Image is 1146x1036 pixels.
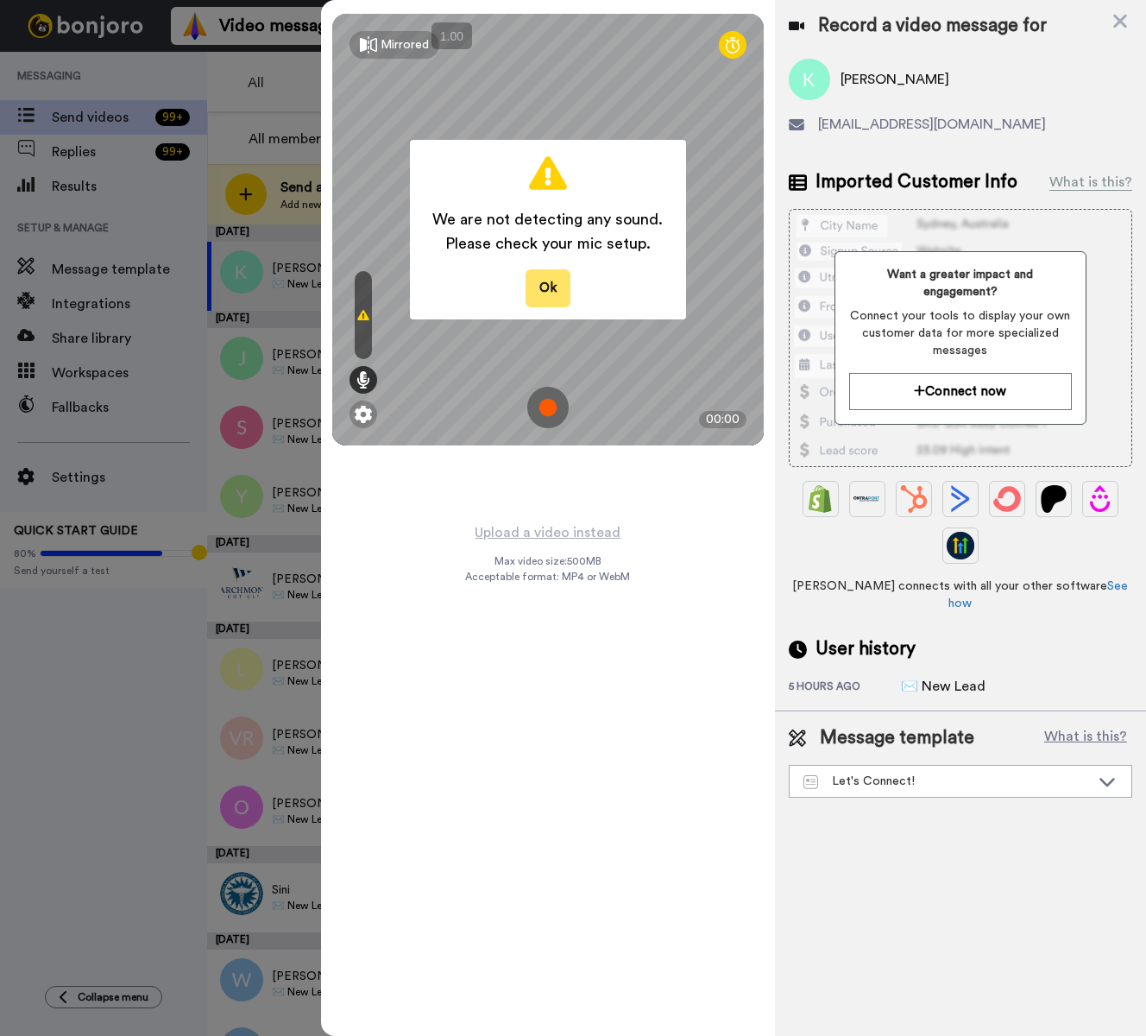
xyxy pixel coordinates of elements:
a: See how [948,580,1128,610]
span: Connect your tools to display your own customer data for more specialized messages [849,307,1071,359]
button: Connect now [849,373,1071,410]
div: 00:00 [699,411,746,428]
button: Upload a video instead [469,521,626,544]
span: Max video size: 500 MB [494,554,601,568]
img: Ontraport [853,485,881,513]
span: [PERSON_NAME] connects with all your other software [789,578,1132,612]
span: Message template [820,725,974,751]
span: Please check your mic setup. [432,231,663,256]
img: Hubspot [900,485,928,513]
span: [EMAIL_ADDRESS][DOMAIN_NAME] [818,114,1046,135]
span: User history [815,636,916,662]
div: Let's Connect! [803,773,1090,790]
img: ic_gear.svg [355,406,372,423]
span: Acceptable format: MP4 or WebM [465,570,630,584]
img: Patreon [1040,485,1067,513]
span: Imported Customer Info [815,169,1017,195]
div: ✉️ New Lead [901,676,987,697]
button: Ok [526,269,570,306]
img: Shopify [807,485,834,513]
img: Message-temps.svg [803,775,818,789]
span: We are not detecting any sound. [432,207,663,231]
img: ic_record_start.svg [527,387,569,428]
img: Drip [1086,485,1114,513]
span: Want a greater impact and engagement? [849,266,1071,300]
div: 5 hours ago [789,679,901,697]
img: GoHighLevel [947,532,974,559]
button: What is this? [1039,725,1132,751]
img: ConvertKit [993,485,1021,513]
img: ActiveCampaign [947,485,974,513]
div: What is this? [1049,172,1132,193]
